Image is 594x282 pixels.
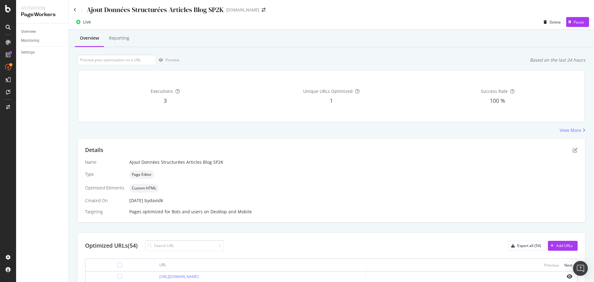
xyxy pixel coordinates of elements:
div: Open Intercom Messenger [573,261,588,276]
div: pen-to-square [573,148,578,153]
div: Previous [544,262,559,268]
i: eye [567,274,572,279]
div: Delete [549,20,561,25]
div: Next [564,262,572,268]
div: neutral label [129,184,159,193]
a: Overview [21,28,64,35]
div: by davidk [144,197,163,204]
div: Ajout Données Structurées Articles Blog SP2K [87,5,224,15]
a: [URL][DOMAIN_NAME] [159,274,199,279]
div: arrow-right-arrow-left [262,8,265,12]
div: Settings [21,49,35,56]
span: Unique URLs Optimized [303,88,353,94]
div: Bots and users [172,209,203,215]
button: Delete [541,17,561,27]
div: neutral label [129,170,154,179]
button: Add URLs [548,241,578,251]
button: Export all (54) [508,241,546,251]
a: View More [560,127,585,133]
div: Optimized URLs (54) [85,242,138,250]
div: Desktop and Mobile [210,209,252,215]
div: Name [85,159,124,165]
input: Preview your optimization on a URL [77,54,156,65]
div: Details [85,146,103,154]
div: Reporting [109,35,129,41]
div: View More [560,127,581,133]
a: Click to go back [74,8,76,12]
input: Search URL [145,240,224,251]
span: 1 [330,97,333,104]
div: Pause [574,20,584,25]
div: Based on the last 24 hours [530,57,585,63]
div: Overview [21,28,36,35]
span: Page Editor [132,173,152,176]
div: Live [83,19,91,25]
button: Next [564,261,572,269]
div: Add URLs [556,243,573,248]
div: Optimized Elements [85,185,124,191]
span: 3 [164,97,167,104]
div: Export all (54) [517,243,541,248]
span: Executions [151,88,173,94]
span: 100 % [490,97,505,104]
div: Created On [85,197,124,204]
div: [DOMAIN_NAME] [226,7,259,13]
div: [DATE] [129,197,578,204]
a: Settings [21,49,64,56]
button: Preview [156,55,179,65]
button: Previous [544,261,559,269]
div: Activation [21,5,63,11]
div: PageWorkers [21,11,63,18]
div: Overview [80,35,99,41]
a: Monitoring [21,37,64,44]
div: Pages optimized for on [129,209,578,215]
span: Custom HTML [132,186,156,190]
div: Ajout Données Structurées Articles Blog SP2K [129,159,578,165]
div: Preview [166,57,179,63]
div: URL [159,262,166,268]
span: Success Rate [481,88,508,94]
div: Type [85,171,124,177]
div: Targeting [85,209,124,215]
button: Pause [566,17,589,27]
div: Monitoring [21,37,39,44]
